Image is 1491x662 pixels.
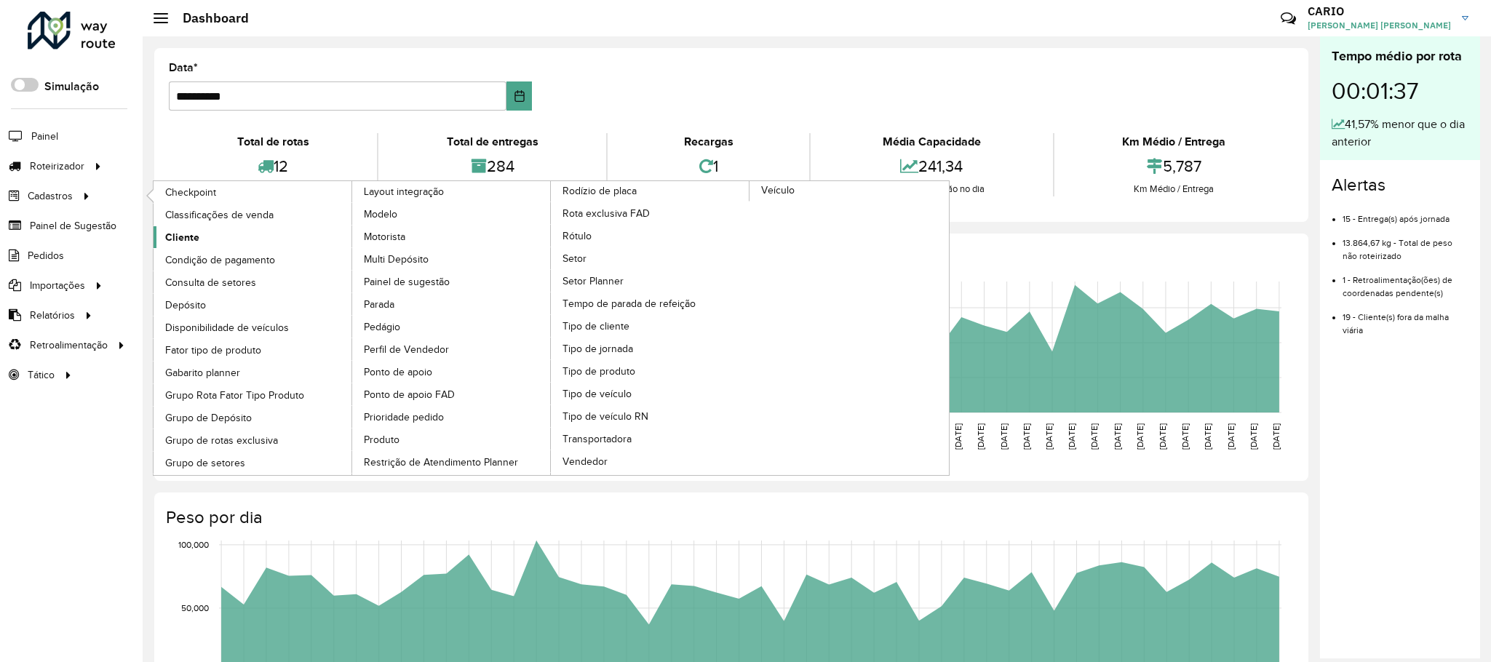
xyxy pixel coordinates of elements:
span: Relatórios [30,308,75,323]
a: Setor Planner [551,270,750,292]
span: Cliente [165,230,199,245]
button: Choose Date [506,81,532,111]
div: Total de rotas [172,133,373,151]
a: Rota exclusiva FAD [551,202,750,224]
text: [DATE] [1113,423,1122,450]
a: Tipo de veículo RN [551,405,750,427]
span: Rota exclusiva FAD [562,206,650,221]
a: Gabarito planner [154,362,353,383]
text: [DATE] [1249,423,1258,450]
text: [DATE] [1067,423,1076,450]
a: Tipo de veículo [551,383,750,404]
a: Rodízio de placa [352,181,750,475]
text: 100,000 [178,540,209,549]
div: Total de entregas [382,133,603,151]
h2: Dashboard [168,10,249,26]
span: Modelo [364,207,397,222]
li: 1 - Retroalimentação(ões) de coordenadas pendente(s) [1343,263,1468,300]
span: Disponibilidade de veículos [165,320,289,335]
span: Tempo de parada de refeição [562,296,696,311]
a: Checkpoint [154,181,353,203]
a: Perfil de Vendedor [352,338,552,360]
span: Painel de Sugestão [30,218,116,234]
text: 50,000 [181,603,209,613]
a: Grupo Rota Fator Tipo Produto [154,384,353,406]
span: Tipo de cliente [562,319,629,334]
a: Depósito [154,294,353,316]
text: [DATE] [1271,423,1281,450]
span: Depósito [165,298,206,313]
text: [DATE] [953,423,963,450]
a: Setor [551,247,750,269]
span: Layout integração [364,184,444,199]
a: Restrição de Atendimento Planner [352,451,552,473]
span: Condição de pagamento [165,252,275,268]
span: [PERSON_NAME] [PERSON_NAME] [1308,19,1451,32]
span: Grupo de setores [165,455,245,471]
span: Setor Planner [562,274,624,289]
a: Condição de pagamento [154,249,353,271]
a: Transportadora [551,428,750,450]
div: 241,34 [814,151,1049,182]
span: Grupo de Depósito [165,410,252,426]
label: Data [169,59,198,76]
div: Recargas [611,133,805,151]
div: 5,787 [1058,151,1290,182]
text: [DATE] [1226,423,1236,450]
span: Tático [28,367,55,383]
a: Tipo de jornada [551,338,750,359]
a: Grupo de setores [154,452,353,474]
a: Layout integração [154,181,552,475]
div: Tempo médio por rota [1332,47,1468,66]
a: Modelo [352,203,552,225]
text: [DATE] [1203,423,1212,450]
span: Parada [364,297,394,312]
a: Motorista [352,226,552,247]
a: Prioridade pedido [352,406,552,428]
span: Retroalimentação [30,338,108,353]
a: Vendedor [551,450,750,472]
span: Setor [562,251,587,266]
span: Pedidos [28,248,64,263]
span: Tipo de veículo [562,386,632,402]
span: Grupo Rota Fator Tipo Produto [165,388,304,403]
a: Parada [352,293,552,315]
span: Checkpoint [165,185,216,200]
span: Rótulo [562,228,592,244]
a: Tipo de produto [551,360,750,382]
div: 1 [611,151,805,182]
span: Rodízio de placa [562,183,637,199]
span: Pedágio [364,319,400,335]
a: Grupo de rotas exclusiva [154,429,353,451]
a: Contato Rápido [1273,3,1304,34]
span: Motorista [364,229,405,244]
span: Restrição de Atendimento Planner [364,455,518,470]
text: [DATE] [976,423,985,450]
a: Produto [352,428,552,450]
a: Ponto de apoio FAD [352,383,552,405]
h4: Alertas [1332,175,1468,196]
h4: Peso por dia [166,507,1294,528]
a: Painel de sugestão [352,271,552,292]
text: [DATE] [1135,423,1145,450]
span: Multi Depósito [364,252,429,267]
a: Tipo de cliente [551,315,750,337]
span: Painel [31,129,58,144]
span: Classificações de venda [165,207,274,223]
span: Tipo de veículo RN [562,409,648,424]
a: Ponto de apoio [352,361,552,383]
a: Classificações de venda [154,204,353,226]
a: Veículo [551,181,949,475]
span: Ponto de apoio FAD [364,387,455,402]
li: 19 - Cliente(s) fora da malha viária [1343,300,1468,337]
label: Simulação [44,78,99,95]
text: [DATE] [1158,423,1167,450]
span: Consulta de setores [165,275,256,290]
a: Tempo de parada de refeição [551,292,750,314]
a: Grupo de Depósito [154,407,353,428]
li: 13.864,67 kg - Total de peso não roteirizado [1343,226,1468,263]
div: 284 [382,151,603,182]
a: Cliente [154,226,353,248]
div: 00:01:37 [1332,66,1468,116]
text: [DATE] [1180,423,1190,450]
